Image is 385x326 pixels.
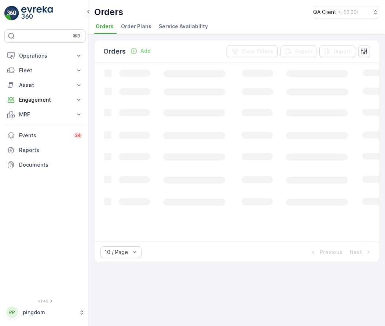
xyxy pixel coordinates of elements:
[75,133,81,138] p: 34
[4,305,85,320] button: PPpingdom
[295,48,312,55] p: Export
[227,46,278,57] button: Clear Filters
[103,46,126,57] p: Orders
[349,248,373,257] button: Next
[73,33,80,39] p: ⌘B
[4,63,85,78] button: Fleet
[4,93,85,107] button: Engagement
[313,6,379,18] button: QA Client(+03:00)
[339,9,358,15] p: ( +03:00 )
[19,146,82,154] p: Reports
[4,6,19,21] img: logo
[121,23,151,30] span: Order Plans
[319,46,355,57] button: Import
[4,143,85,157] a: Reports
[4,48,85,63] button: Operations
[94,6,123,18] p: Orders
[313,8,336,16] p: QA Client
[19,132,69,139] p: Events
[19,111,71,118] p: MRF
[280,46,316,57] button: Export
[127,47,154,55] button: Add
[159,23,208,30] span: Service Availability
[19,81,71,89] p: Asset
[320,249,342,256] p: Previous
[4,78,85,93] button: Asset
[241,48,273,55] p: Clear Filters
[350,249,362,256] p: Next
[4,157,85,172] a: Documents
[309,248,343,257] button: Previous
[19,96,71,104] p: Engagement
[4,128,85,143] a: Events34
[19,52,71,59] p: Operations
[4,299,85,303] span: v 1.49.0
[334,48,351,55] p: Import
[21,6,53,21] img: logo_light-DOdMpM7g.png
[140,47,151,55] p: Add
[19,67,71,74] p: Fleet
[4,107,85,122] button: MRF
[96,23,114,30] span: Orders
[23,309,75,316] p: pingdom
[19,161,82,169] p: Documents
[6,307,18,318] div: PP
